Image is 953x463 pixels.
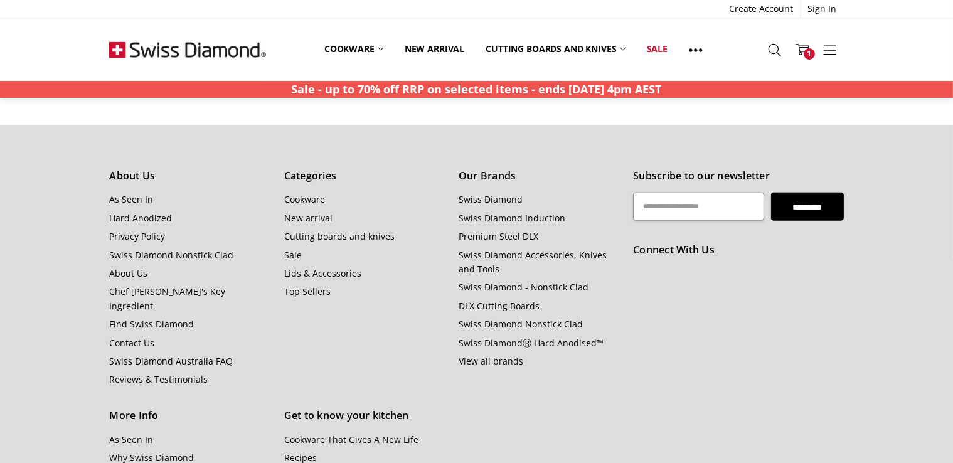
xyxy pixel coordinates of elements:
a: Privacy Policy [109,230,165,242]
a: Swiss Diamond Nonstick Clad [459,318,583,330]
a: Cookware [314,35,394,63]
a: Find Swiss Diamond [109,318,194,330]
h5: Subscribe to our newsletter [633,168,843,184]
h5: Connect With Us [633,242,843,258]
a: As Seen In [109,193,153,205]
a: Lids & Accessories [284,267,361,279]
img: Free Shipping On Every Order [109,18,266,81]
a: Cookware That Gives A New Life [284,434,418,445]
a: Contact Us [109,337,154,349]
span: 1 [804,48,815,60]
a: Swiss Diamond [459,193,523,205]
a: Top Sellers [284,285,331,297]
a: Swiss Diamond Induction [459,212,565,224]
a: New arrival [284,212,333,224]
h5: More Info [109,408,270,424]
a: Chef [PERSON_NAME]'s Key Ingredient [109,285,225,311]
a: Show All [678,35,713,63]
a: Hard Anodized [109,212,172,224]
a: Swiss DiamondⓇ Hard Anodised™ [459,337,604,349]
a: Swiss Diamond Australia FAQ [109,355,233,367]
a: DLX Cutting Boards [459,300,540,312]
a: Sale [636,35,678,63]
a: As Seen In [109,434,153,445]
a: Swiss Diamond - Nonstick Clad [459,281,588,293]
a: New arrival [394,35,475,63]
a: About Us [109,267,147,279]
a: Cutting boards and knives [284,230,395,242]
a: 1 [789,34,816,65]
a: Cookware [284,193,325,205]
a: Premium Steel DLX [459,230,538,242]
a: Reviews & Testimonials [109,373,208,385]
strong: Sale - up to 70% off RRP on selected items - ends [DATE] 4pm AEST [292,82,662,97]
a: Swiss Diamond Nonstick Clad [109,249,233,261]
h5: Our Brands [459,168,619,184]
a: Swiss Diamond Accessories, Knives and Tools [459,249,607,275]
a: Sale [284,249,302,261]
a: Cutting boards and knives [475,35,636,63]
h5: Categories [284,168,445,184]
h5: Get to know your kitchen [284,408,445,424]
a: View all brands [459,355,523,367]
h5: About Us [109,168,270,184]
